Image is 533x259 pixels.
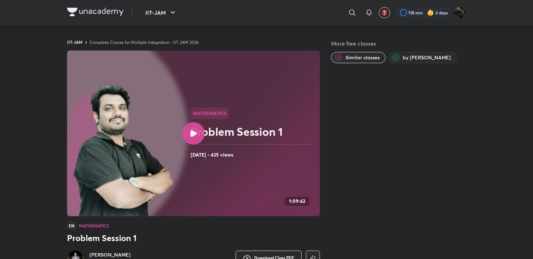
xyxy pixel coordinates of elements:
[67,232,320,244] h3: Problem Session 1
[427,9,434,16] img: streak
[331,39,466,48] h5: More free classes
[67,8,124,16] img: Company Logo
[90,39,199,45] a: Complete Course for Multiple Integration - IIT JAM 2026
[379,7,390,18] button: avatar
[191,125,317,139] h2: Problem Session 1
[454,7,466,19] img: Shubham Deshmukh
[67,8,124,18] a: Company Logo
[191,150,317,159] h4: [DATE] • 425 views
[403,54,451,61] span: by Sagar Surya
[331,52,386,63] button: Similar classes
[388,52,457,63] button: by Sagar Surya
[289,198,305,204] h4: 1:09:42
[141,6,181,20] button: IIT-JAM
[67,222,76,230] span: EN
[381,9,388,16] img: avatar
[67,39,83,45] a: IIT-JAM
[90,251,143,258] a: [PERSON_NAME]
[346,54,380,61] span: Similar classes
[79,224,109,228] h4: Mathematics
